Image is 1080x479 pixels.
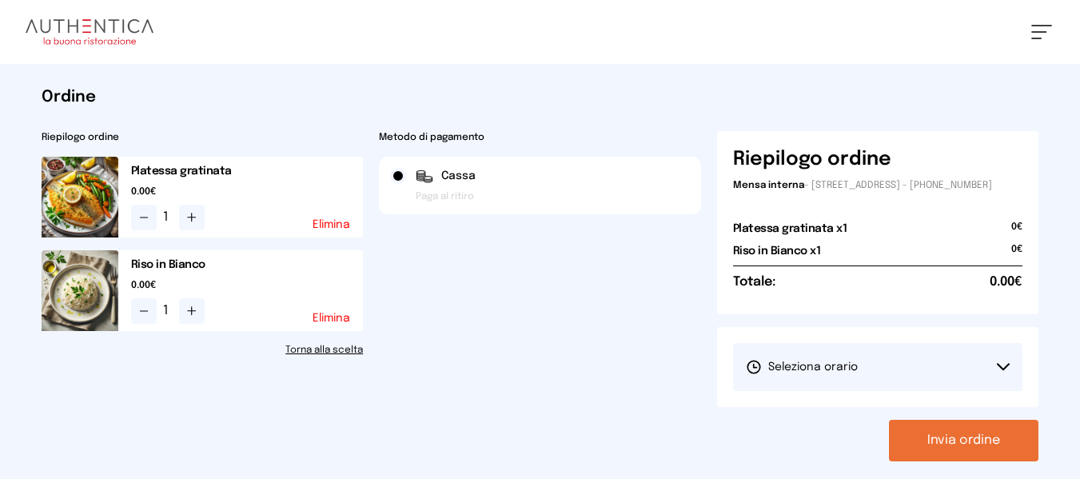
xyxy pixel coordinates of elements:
img: media [42,250,118,331]
h2: Platessa gratinata x1 [733,221,847,237]
span: 0€ [1011,243,1022,265]
span: 0€ [1011,221,1022,243]
button: Seleziona orario [733,343,1023,391]
span: Seleziona orario [746,359,858,375]
p: - [STREET_ADDRESS] - [PHONE_NUMBER] [733,179,1023,192]
button: Elimina [313,313,350,324]
h6: Totale: [733,273,775,292]
h1: Ordine [42,86,1039,109]
span: 1 [163,208,173,227]
span: 1 [163,301,173,321]
h2: Riso in Bianco [131,257,364,273]
button: Invia ordine [889,420,1038,461]
button: Elimina [313,219,350,230]
img: logo.8f33a47.png [26,19,153,45]
h2: Riepilogo ordine [42,131,364,144]
span: 0.00€ [131,186,364,198]
span: Mensa interna [733,181,804,190]
span: 0.00€ [990,273,1022,292]
span: Cassa [441,168,476,184]
h2: Metodo di pagamento [379,131,701,144]
span: Paga al ritiro [416,190,474,203]
a: Torna alla scelta [42,344,364,357]
h2: Platessa gratinata [131,163,364,179]
span: 0.00€ [131,279,364,292]
h6: Riepilogo ordine [733,147,891,173]
img: media [42,157,118,238]
h2: Riso in Bianco x1 [733,243,821,259]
